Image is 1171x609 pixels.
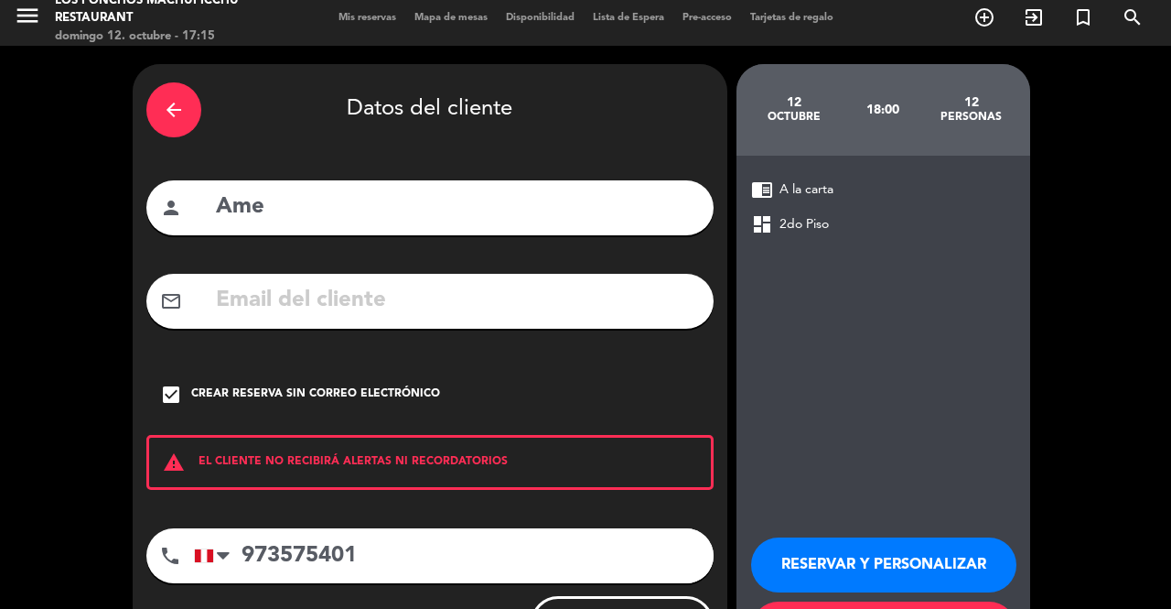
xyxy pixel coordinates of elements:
i: mail_outline [160,290,182,312]
i: turned_in_not [1072,6,1094,28]
span: Pre-acceso [673,13,741,23]
div: 12 [750,95,839,110]
span: dashboard [751,213,773,235]
div: Crear reserva sin correo electrónico [191,386,440,404]
div: 18:00 [838,78,927,142]
span: Disponibilidad [497,13,584,23]
span: Tarjetas de regalo [741,13,843,23]
i: check_box [160,384,182,406]
div: EL CLIENTE NO RECIBIRÁ ALERTAS NI RECORDATORIOS [146,435,714,490]
div: 12 [927,95,1015,110]
span: Mis reservas [329,13,405,23]
div: octubre [750,110,839,125]
i: person [160,197,182,219]
i: exit_to_app [1023,6,1045,28]
i: arrow_back [163,99,185,121]
span: Lista de Espera [584,13,673,23]
i: add_circle_outline [973,6,995,28]
div: Peru (Perú): +51 [195,529,237,582]
button: RESERVAR Y PERSONALIZAR [751,538,1016,593]
i: warning [149,451,199,473]
button: menu [14,2,41,36]
span: Mapa de mesas [405,13,497,23]
input: Número de teléfono... [194,528,714,583]
span: chrome_reader_mode [751,179,773,201]
div: Datos del cliente [146,78,714,142]
div: personas [927,110,1015,125]
input: Email del cliente [214,282,700,320]
i: menu [14,2,41,29]
i: phone [159,545,181,567]
div: domingo 12. octubre - 17:15 [55,27,279,46]
span: A la carta [779,179,833,201]
span: 2do Piso [779,214,829,235]
input: Nombre del cliente [214,189,700,226]
i: search [1122,6,1144,28]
